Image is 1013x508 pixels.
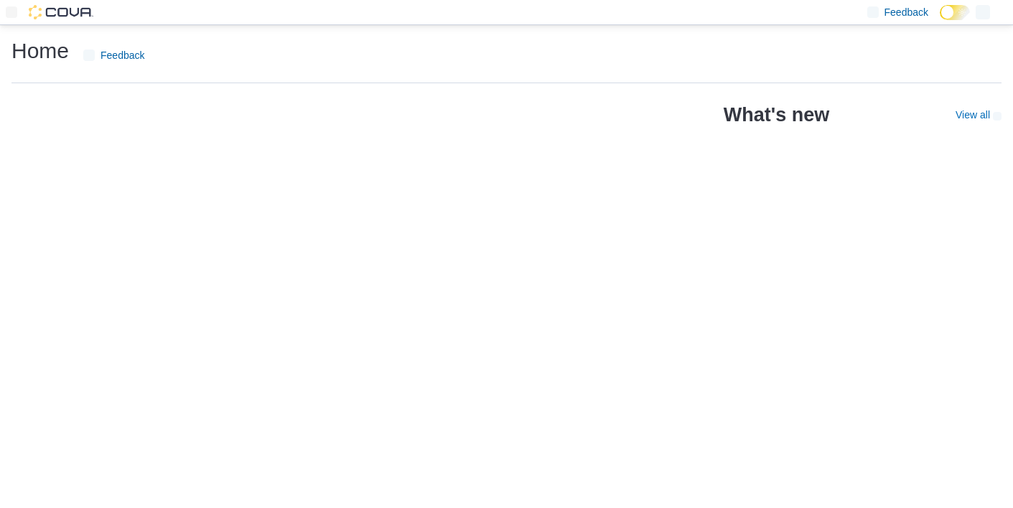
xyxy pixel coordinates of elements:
[78,41,150,70] a: Feedback
[101,48,144,62] span: Feedback
[29,5,93,19] img: Cova
[884,5,928,19] span: Feedback
[724,103,829,126] h2: What's new
[940,20,940,21] span: Dark Mode
[11,37,69,65] h1: Home
[940,5,970,20] input: Dark Mode
[993,112,1002,121] svg: External link
[956,109,1002,121] a: View allExternal link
